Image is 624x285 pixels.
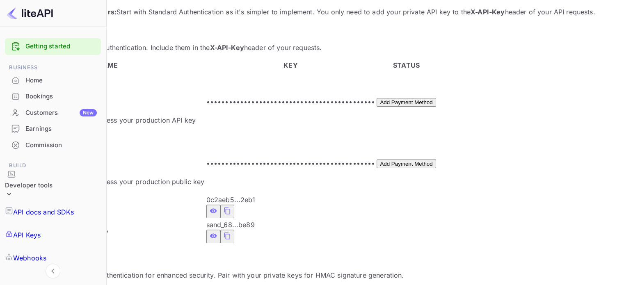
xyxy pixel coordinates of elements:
td: Sandbox Key – Private API Key [11,219,205,244]
a: API docs and SDKs [5,201,101,223]
p: ••••••••••••••••••••••••••••••••••••••••••••• [206,158,375,168]
table: private api keys table [10,59,437,244]
p: Add a payment method to access your production API key [11,115,205,125]
span: Build [5,161,101,170]
a: Webhooks [5,246,101,269]
th: STATUS [376,60,436,71]
div: Not enabled [11,99,205,109]
div: Home [5,73,101,89]
button: Add Payment Method [377,98,436,107]
p: Use these keys for Standard Authentication. Include them in the header of your requests. [10,43,614,52]
button: Add Payment Method [377,160,436,168]
span: Business [5,63,101,72]
a: API Keys [5,223,101,246]
a: Getting started [25,42,97,51]
p: ••••••••••••••••••••••••••••••••••••••••••••• [206,97,375,107]
p: Add a payment method to access your production public key [11,177,205,187]
h6: Public API Keys [10,255,614,260]
a: Add Payment Method [377,159,436,167]
th: NAME [11,60,205,71]
div: New [80,109,97,116]
p: Use these keys with Secure Authentication for enhanced security. Pair with your private keys for ... [10,270,614,280]
p: Webhooks [13,253,46,263]
p: 💡 Start with Standard Authentication as it's simpler to implement. You only need to add your priv... [10,7,614,17]
div: Commission [25,141,97,150]
div: Earnings [5,121,101,137]
h6: Production – Public Key [11,144,205,150]
h6: Private API Keys [10,27,614,32]
strong: X-API-Key [471,8,505,16]
p: API Keys [13,230,41,240]
a: Commission [5,137,101,153]
div: Developer tools [5,170,53,201]
a: Home [5,73,101,88]
div: Home [25,76,97,85]
h6: Production Key [11,82,205,89]
div: Getting started [5,38,101,55]
div: Earnings [25,124,97,134]
span: sand_68...be89 [206,221,255,229]
div: CustomersNew [5,105,101,121]
div: Customers [25,108,97,118]
img: LiteAPI logo [7,7,53,20]
div: Not enabled [11,160,205,170]
strong: X-API-Key [210,43,244,52]
span: 0c2aeb5...2eb1 [206,196,255,204]
div: Developer tools [5,181,53,190]
a: Add Payment Method [377,98,436,106]
a: Earnings [5,121,101,136]
a: Bookings [5,89,101,104]
button: Collapse navigation [46,264,60,278]
th: KEY [206,60,376,71]
div: Bookings [5,89,101,105]
div: Bookings [25,92,97,101]
a: CustomersNew [5,105,101,120]
p: API docs and SDKs [13,207,74,217]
